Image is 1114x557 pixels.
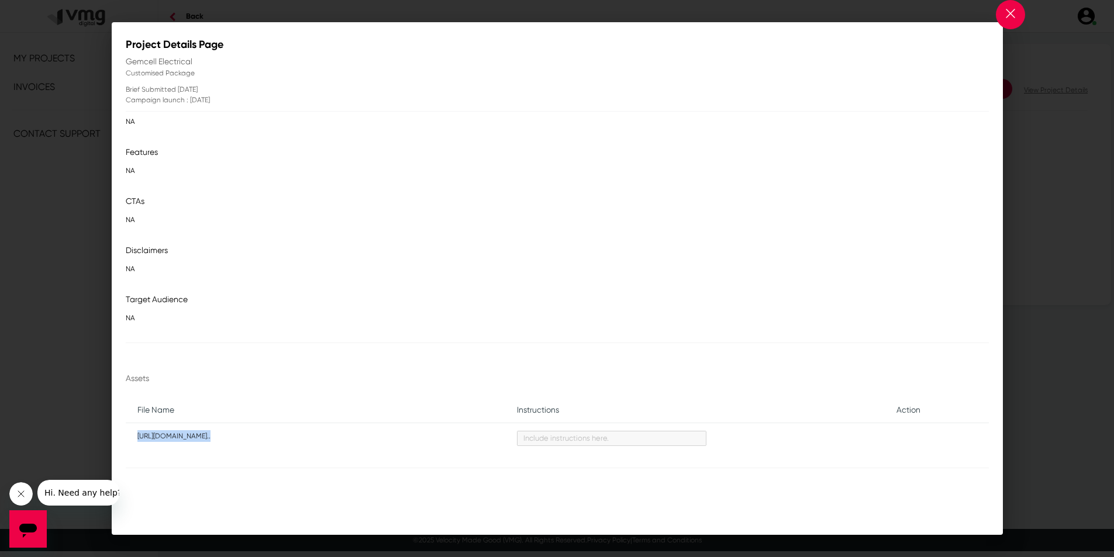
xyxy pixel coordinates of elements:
p: Disclaimers [126,244,989,256]
th: Action [885,397,988,423]
p: Gemcell Electrical [126,56,989,68]
p: Features [126,146,989,158]
p: Brief Submitted [DATE] [126,84,549,95]
iframe: Close message [9,482,33,506]
th: File Name [126,397,505,423]
p: [URL][DOMAIN_NAME].. [137,430,494,442]
p: Campaign launch : [DATE] [126,95,549,105]
p: NA [126,214,989,226]
p: Customised Package [126,68,989,78]
th: Instructions [505,397,885,423]
iframe: Button to launch messaging window [9,510,47,548]
p: Assets [126,372,989,384]
p: NA [126,312,989,324]
p: CTAs [126,195,989,207]
span: Hi. Need any help? [7,8,84,18]
iframe: Message from company [37,480,119,506]
strong: Project Details Page [126,38,223,51]
p: NA [126,263,989,275]
p: Target Audience [126,293,989,305]
p: NA [126,165,989,177]
p: NA [126,116,989,127]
